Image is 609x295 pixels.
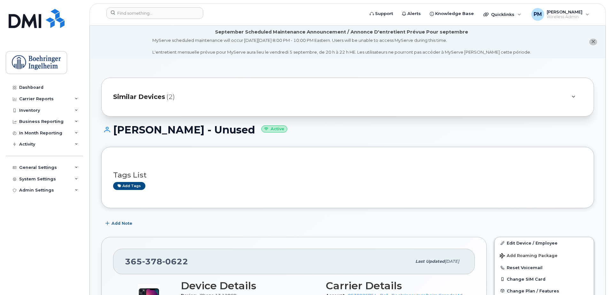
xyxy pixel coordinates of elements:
[166,92,175,102] span: (2)
[589,39,597,45] button: close notification
[162,257,188,266] span: 0622
[495,249,594,262] button: Add Roaming Package
[142,257,162,266] span: 378
[261,125,287,133] small: Active
[101,218,138,229] button: Add Note
[125,257,188,266] span: 365
[445,259,459,264] span: [DATE]
[415,259,445,264] span: Last updated
[181,280,318,291] h3: Device Details
[113,171,582,179] h3: Tags List
[113,182,145,190] a: Add tags
[495,237,594,249] a: Edit Device / Employee
[495,273,594,285] button: Change SIM Card
[112,220,132,226] span: Add Note
[152,37,531,55] div: MyServe scheduled maintenance will occur [DATE][DATE] 8:00 PM - 10:00 PM Eastern. Users will be u...
[495,262,594,273] button: Reset Voicemail
[113,92,165,102] span: Similar Devices
[507,288,559,293] span: Change Plan / Features
[500,253,558,259] span: Add Roaming Package
[101,124,594,135] h1: [PERSON_NAME] - Unused
[326,280,463,291] h3: Carrier Details
[215,29,468,35] div: September Scheduled Maintenance Announcement / Annonce D'entretient Prévue Pour septembre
